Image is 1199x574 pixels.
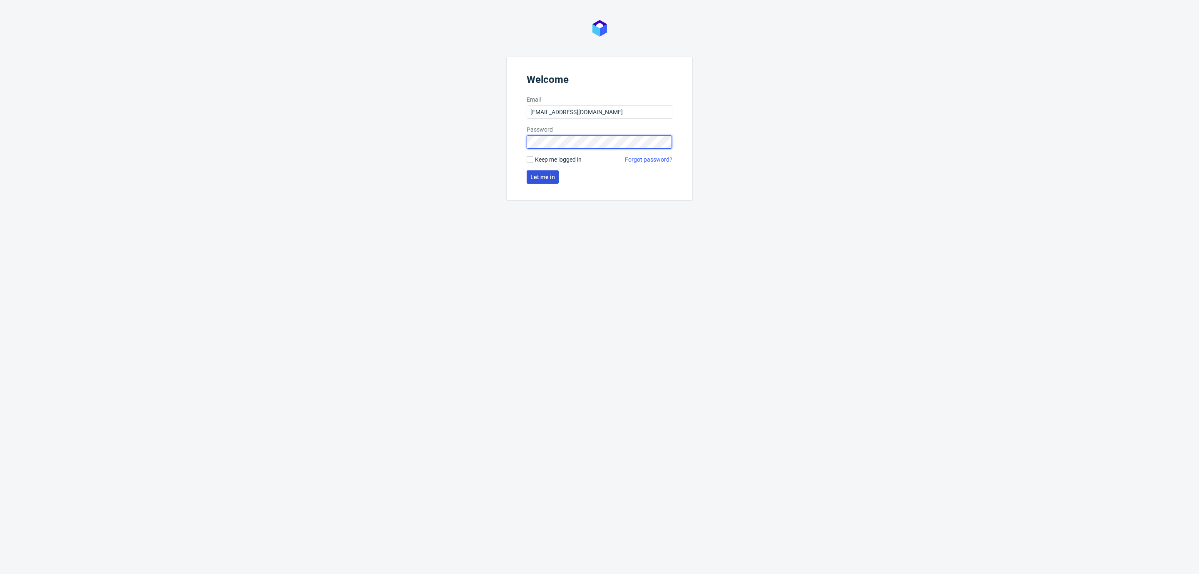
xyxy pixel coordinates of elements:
header: Welcome [527,74,672,89]
button: Let me in [527,170,559,184]
input: you@youremail.com [527,105,672,119]
a: Forgot password? [625,155,672,164]
label: Email [527,95,672,104]
span: Keep me logged in [535,155,582,164]
span: Let me in [530,174,555,180]
label: Password [527,125,672,134]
